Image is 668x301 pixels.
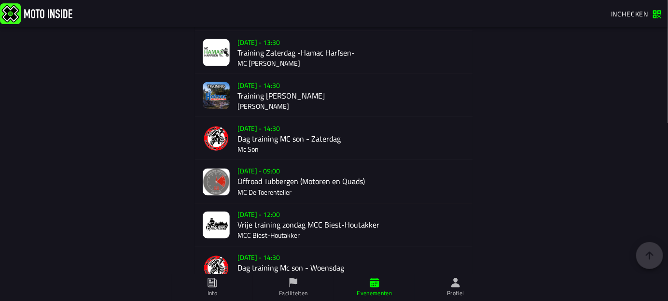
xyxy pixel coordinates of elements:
[203,82,230,109] img: event-image
[195,117,473,160] a: event-image[DATE] - 14:30Dag training MC son - ZaterdagMc Son
[195,31,473,74] a: event-image[DATE] - 13:30Training Zaterdag -Hamac Harfsen-MC [PERSON_NAME]
[195,74,473,117] a: event-image[DATE] - 14:30Training [PERSON_NAME][PERSON_NAME]
[203,255,230,282] img: event-image
[203,125,230,152] img: event-image
[195,160,473,203] a: event-image[DATE] - 09:00Offroad Tubbergen (Motoren en Quads)MC De Toerenteller
[195,204,473,247] a: event-image[DATE] - 12:00Vrije training zondag MCC Biest-HoutakkerMCC Biest-Houtakker
[611,9,649,19] span: Inchecken
[203,169,230,196] img: event-image
[279,289,307,298] ion-label: Faciliteiten
[208,289,217,298] ion-label: Info
[357,289,392,298] ion-label: Evenementen
[606,5,666,22] a: Inchecken
[447,289,464,298] ion-label: Profiel
[203,39,230,66] img: event-image
[203,212,230,239] img: event-image
[195,247,473,290] a: event-image[DATE] - 14:30Dag training Mc son - WoensdagMc Son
